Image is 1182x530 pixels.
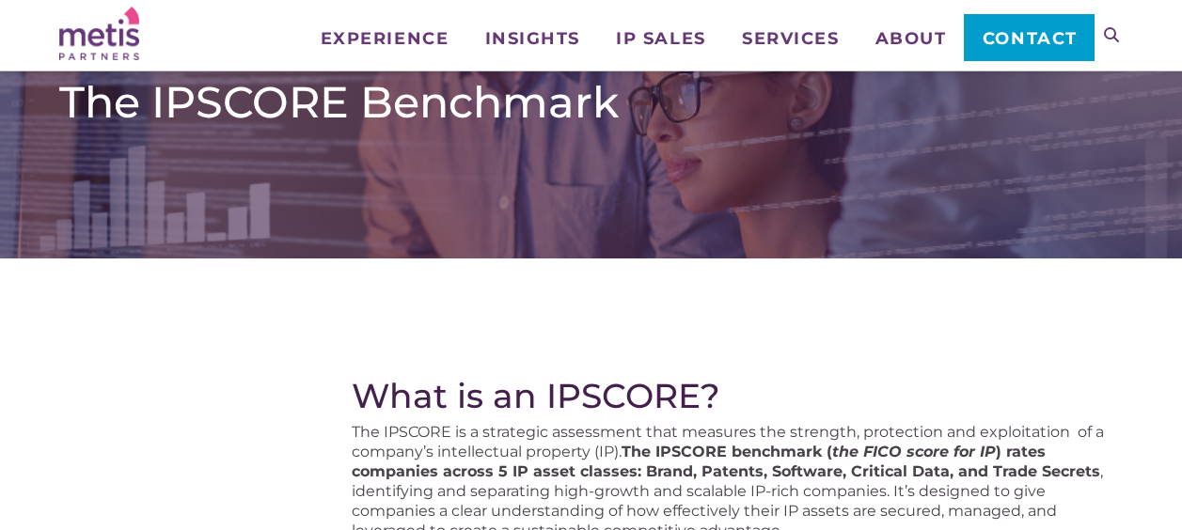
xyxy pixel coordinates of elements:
[983,30,1078,47] span: Contact
[59,76,1123,129] h1: The IPSCORE Benchmark
[616,30,705,47] span: IP Sales
[485,30,580,47] span: Insights
[59,7,139,60] img: Metis Partners
[742,30,839,47] span: Services
[321,30,449,47] span: Experience
[832,443,996,460] em: the FICO score for IP
[352,376,1124,415] h2: What is an IPSCORE?
[875,30,947,47] span: About
[964,14,1095,61] a: Contact
[352,443,1100,480] strong: The IPSCORE benchmark ( ) rates companies across 5 IP asset classes: Brand, Patents, Software, Cr...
